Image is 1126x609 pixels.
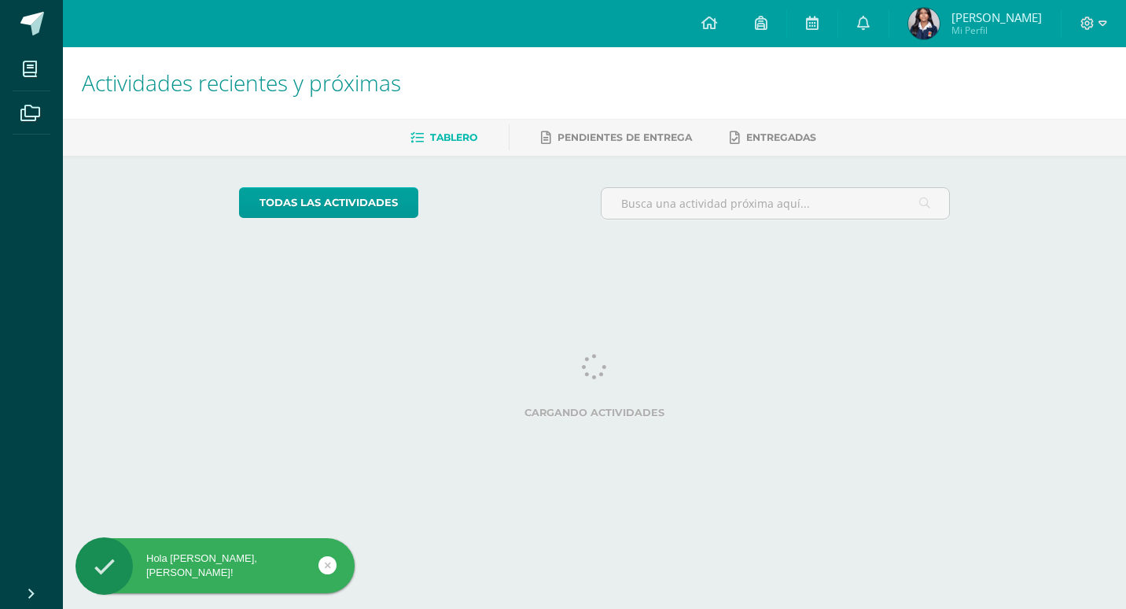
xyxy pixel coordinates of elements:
label: Cargando actividades [239,407,951,419]
input: Busca una actividad próxima aquí... [602,188,950,219]
img: c7be60cd0243bc026b92238a0e0d0a4f.png [908,8,940,39]
span: Pendientes de entrega [557,131,692,143]
span: Actividades recientes y próximas [82,68,401,98]
span: Tablero [430,131,477,143]
div: Hola [PERSON_NAME], [PERSON_NAME]! [75,552,355,580]
span: Entregadas [746,131,816,143]
a: Pendientes de entrega [541,125,692,150]
a: Entregadas [730,125,816,150]
a: todas las Actividades [239,187,418,218]
a: Tablero [410,125,477,150]
span: [PERSON_NAME] [951,9,1042,25]
span: Mi Perfil [951,24,1042,37]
